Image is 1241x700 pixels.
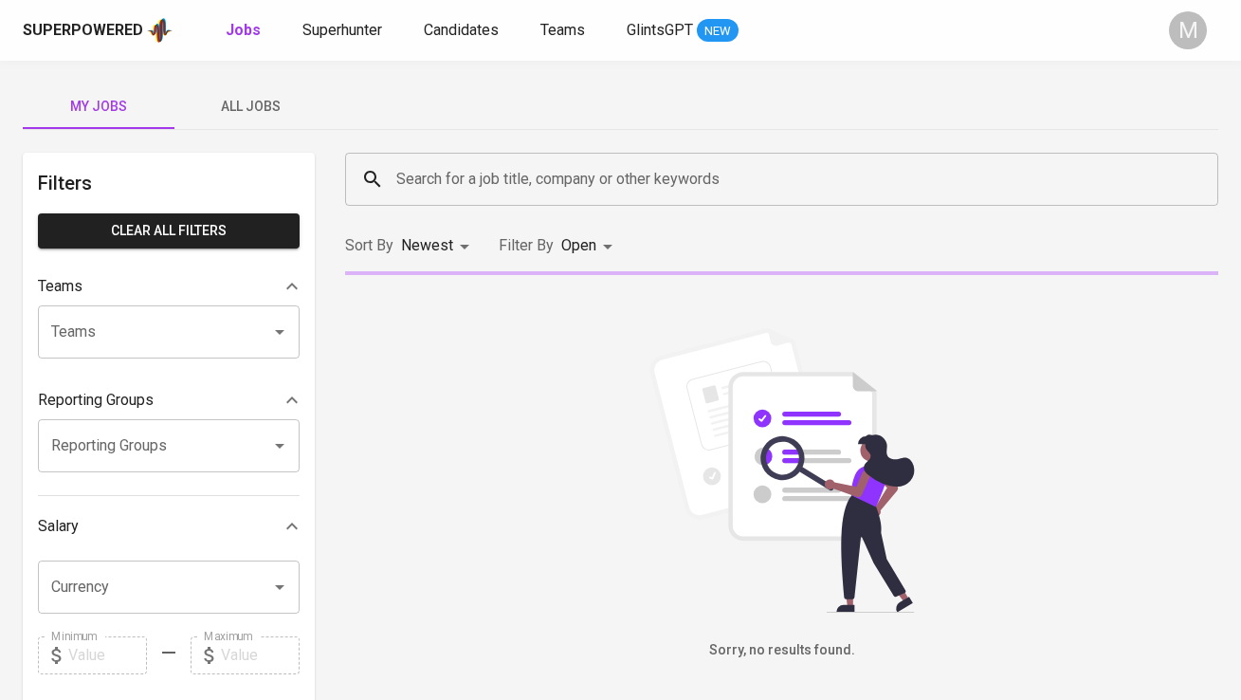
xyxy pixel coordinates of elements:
[266,574,293,600] button: Open
[53,219,284,243] span: Clear All filters
[1169,11,1207,49] div: M
[640,328,924,613] img: file_searching.svg
[38,168,300,198] h6: Filters
[38,381,300,419] div: Reporting Groups
[34,95,163,119] span: My Jobs
[23,16,173,45] a: Superpoweredapp logo
[424,19,502,43] a: Candidates
[226,21,261,39] b: Jobs
[266,319,293,345] button: Open
[147,16,173,45] img: app logo
[627,21,693,39] span: GlintsGPT
[266,433,293,459] button: Open
[68,636,147,674] input: Value
[38,267,300,305] div: Teams
[345,234,393,257] p: Sort By
[401,234,453,257] p: Newest
[697,22,739,41] span: NEW
[302,19,386,43] a: Superhunter
[38,213,300,249] button: Clear All filters
[561,229,619,264] div: Open
[540,19,589,43] a: Teams
[424,21,499,39] span: Candidates
[186,95,315,119] span: All Jobs
[23,20,143,42] div: Superpowered
[345,640,1218,661] h6: Sorry, no results found.
[38,389,154,412] p: Reporting Groups
[627,19,739,43] a: GlintsGPT NEW
[38,275,82,298] p: Teams
[302,21,382,39] span: Superhunter
[540,21,585,39] span: Teams
[226,19,265,43] a: Jobs
[38,507,300,545] div: Salary
[561,236,596,254] span: Open
[401,229,476,264] div: Newest
[221,636,300,674] input: Value
[499,234,554,257] p: Filter By
[38,515,79,538] p: Salary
